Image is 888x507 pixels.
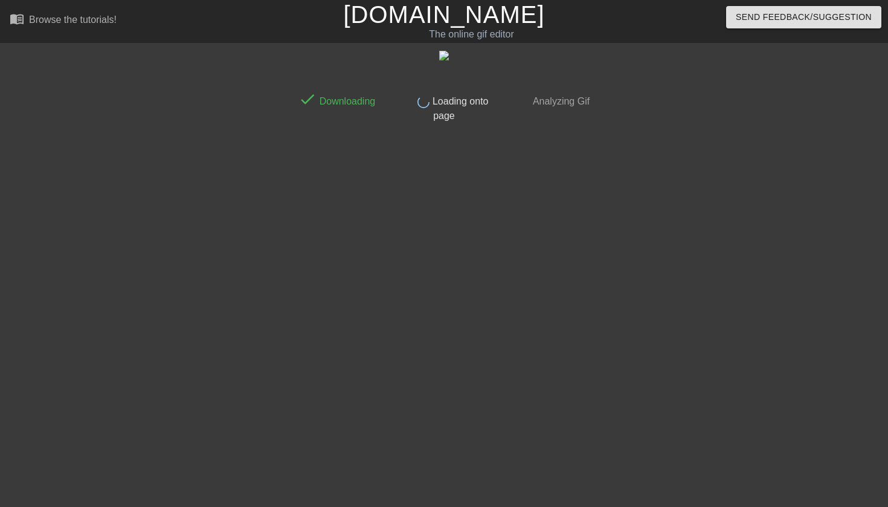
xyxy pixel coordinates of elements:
span: menu_book [10,11,24,26]
button: Send Feedback/Suggestion [726,6,881,28]
span: Loading onto page [430,96,488,121]
div: The online gif editor [302,27,641,42]
span: Analyzing Gif [530,96,590,106]
div: Browse the tutorials! [29,15,117,25]
span: Send Feedback/Suggestion [736,10,872,25]
a: [DOMAIN_NAME] [343,1,544,28]
span: done [298,90,317,108]
img: undefined [439,51,449,60]
span: Downloading [317,96,375,106]
a: Browse the tutorials! [10,11,117,30]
